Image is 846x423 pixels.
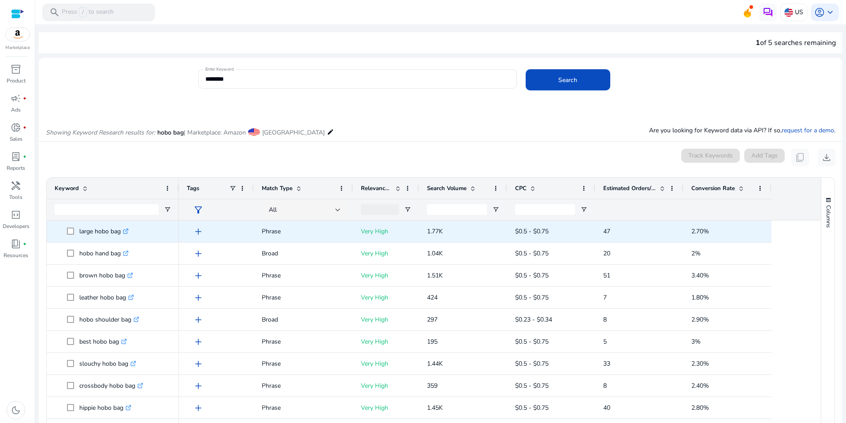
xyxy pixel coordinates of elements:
span: search [49,7,60,18]
span: 3% [691,337,701,346]
span: 8 [603,382,607,390]
span: 2.40% [691,382,709,390]
i: Showing Keyword Research results for: [46,128,155,137]
span: 1.04K [427,249,443,258]
span: 424 [427,293,438,302]
span: Search Volume [427,184,467,192]
p: Phrase [262,222,345,240]
span: 1.80% [691,293,709,302]
span: All [269,206,277,214]
p: Very High [361,399,411,417]
p: Tools [9,193,22,201]
img: amazon.svg [6,28,30,41]
p: slouchy hobo bag [79,355,136,373]
span: Keyword [55,184,79,192]
p: Very High [361,377,411,395]
p: hippie hobo bag [79,399,131,417]
span: account_circle [814,7,825,18]
span: $0.5 - $0.75 [515,293,549,302]
span: 8 [603,315,607,324]
span: $0.5 - $0.75 [515,227,549,236]
span: fiber_manual_record [23,242,26,246]
span: book_4 [11,239,21,249]
span: 3.40% [691,271,709,280]
span: $0.5 - $0.75 [515,404,549,412]
button: Open Filter Menu [404,206,411,213]
p: Very High [361,355,411,373]
span: fiber_manual_record [23,155,26,158]
span: 1.44K [427,359,443,368]
span: $0.5 - $0.75 [515,337,549,346]
span: hobo bag [157,128,184,137]
input: Search Volume Filter Input [427,204,487,215]
span: keyboard_arrow_down [825,7,835,18]
span: add [193,337,204,347]
p: Are you looking for Keyword data via API? If so, . [649,126,835,135]
span: 195 [427,337,438,346]
span: 1.51K [427,271,443,280]
p: Phrase [262,288,345,307]
span: 47 [603,227,610,236]
span: 1.45K [427,404,443,412]
p: Developers [3,222,30,230]
span: donut_small [11,122,21,133]
p: Phrase [262,333,345,351]
input: Keyword Filter Input [55,204,159,215]
span: inventory_2 [11,64,21,75]
button: Open Filter Menu [164,206,171,213]
p: Phrase [262,399,345,417]
p: Very High [361,311,411,329]
span: 2% [691,249,701,258]
span: campaign [11,93,21,104]
span: filter_alt [193,205,204,215]
span: 297 [427,315,438,324]
span: 20 [603,249,610,258]
p: Very High [361,222,411,240]
mat-icon: edit [327,127,334,137]
span: handyman [11,180,21,191]
p: Very High [361,288,411,307]
p: crossbody hobo bag [79,377,143,395]
span: lab_profile [11,151,21,162]
span: Columns [824,205,832,228]
span: add [193,292,204,303]
p: Phrase [262,355,345,373]
span: 33 [603,359,610,368]
span: 2.80% [691,404,709,412]
span: dark_mode [11,405,21,416]
span: 1 [756,38,760,48]
span: 5 [603,337,607,346]
span: add [193,226,204,237]
img: us.svg [784,8,793,17]
span: [GEOGRAPHIC_DATA] [262,128,325,137]
p: hobo hand bag [79,244,129,262]
span: add [193,381,204,391]
button: Open Filter Menu [492,206,499,213]
span: 7 [603,293,607,302]
span: $0.5 - $0.75 [515,359,549,368]
p: Very High [361,333,411,351]
span: add [193,359,204,369]
a: request for a demo [782,126,834,135]
span: 2.90% [691,315,709,324]
mat-label: Enter Keyword [205,66,234,72]
p: brown hobo bag [79,266,133,284]
span: / [79,7,87,17]
p: US [795,4,803,20]
span: fiber_manual_record [23,126,26,129]
span: $0.5 - $0.75 [515,271,549,280]
button: download [818,149,835,166]
p: Resources [4,251,28,259]
input: CPC Filter Input [515,204,575,215]
p: Very High [361,266,411,284]
p: Reports [7,164,25,172]
button: Search [526,69,610,90]
div: of 5 searches remaining [756,37,836,48]
span: Match Type [262,184,293,192]
p: Phrase [262,266,345,284]
p: Press to search [62,7,114,17]
p: Broad [262,244,345,262]
span: code_blocks [11,210,21,220]
span: CPC [515,184,527,192]
span: $0.5 - $0.75 [515,249,549,258]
